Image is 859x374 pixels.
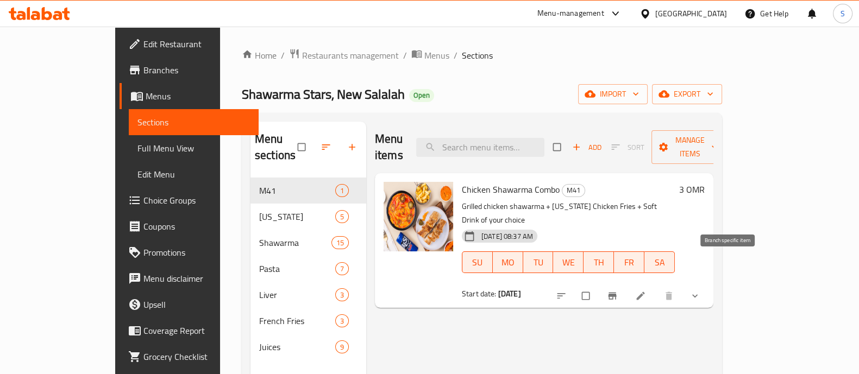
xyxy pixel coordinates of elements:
[143,64,250,77] span: Branches
[250,334,366,360] div: Juices9
[143,246,250,259] span: Promotions
[242,49,277,62] a: Home
[120,265,259,291] a: Menu disclaimer
[679,182,705,197] h6: 3 OMR
[562,184,585,196] span: M41
[644,251,675,273] button: SA
[120,239,259,265] a: Promotions
[335,184,349,197] div: items
[661,87,713,101] span: export
[120,213,259,239] a: Coupons
[255,131,298,163] h2: Menu sections
[259,288,335,301] span: Liver
[537,7,604,20] div: Menu-management
[129,109,259,135] a: Sections
[137,142,250,155] span: Full Menu View
[493,251,523,273] button: MO
[416,138,544,157] input: search
[336,212,348,222] span: 5
[655,8,727,20] div: [GEOGRAPHIC_DATA]
[143,298,250,311] span: Upsell
[553,251,584,273] button: WE
[129,161,259,187] a: Edit Menu
[137,168,250,181] span: Edit Menu
[259,184,335,197] span: M41
[587,87,639,101] span: import
[477,231,537,242] span: [DATE] 08:37 AM
[250,173,366,364] nav: Menu sections
[120,344,259,370] a: Grocery Checklist
[137,116,250,129] span: Sections
[614,251,644,273] button: FR
[462,287,497,301] span: Start date:
[314,135,340,159] span: Sort sections
[572,141,601,154] span: Add
[259,314,335,327] span: French Fries
[462,251,493,273] button: SU
[259,262,335,275] div: Pasta
[467,255,488,270] span: SU
[340,135,366,159] button: Add section
[600,284,626,308] button: Branch-specific-item
[660,134,720,161] span: Manage items
[335,340,349,353] div: items
[569,139,604,156] button: Add
[462,200,675,227] p: Grilled chicken shawarma + [US_STATE] Chicken Fries + Soft Drink of your choice
[242,82,405,106] span: Shawarma Stars, New Salalah
[335,314,349,327] div: items
[651,130,729,164] button: Manage items
[250,256,366,282] div: Pasta7
[143,350,250,363] span: Grocery Checklist
[332,238,348,248] span: 15
[250,230,366,256] div: Shawarma15
[143,220,250,233] span: Coupons
[562,184,585,197] div: M41
[143,324,250,337] span: Coverage Report
[604,139,651,156] span: Select section first
[335,210,349,223] div: items
[409,91,434,100] span: Open
[281,49,285,62] li: /
[250,308,366,334] div: French Fries3
[689,290,700,301] svg: Show Choices
[375,131,403,163] h2: Menu items
[259,210,335,223] span: [US_STATE]
[411,48,449,62] a: Menus
[497,255,519,270] span: MO
[657,284,683,308] button: delete
[841,8,845,20] span: S
[302,49,399,62] span: Restaurants management
[143,194,250,207] span: Choice Groups
[336,342,348,352] span: 9
[120,187,259,213] a: Choice Groups
[578,84,648,104] button: import
[336,290,348,300] span: 3
[549,284,575,308] button: sort-choices
[120,83,259,109] a: Menus
[462,181,560,198] span: Chicken Shawarma Combo
[259,340,335,353] div: Juices
[588,255,610,270] span: TH
[462,49,493,62] span: Sections
[331,236,349,249] div: items
[528,255,549,270] span: TU
[146,90,250,103] span: Menus
[335,288,349,301] div: items
[129,135,259,161] a: Full Menu View
[120,57,259,83] a: Branches
[336,316,348,326] span: 3
[384,182,453,251] img: Chicken Shawarma Combo
[143,272,250,285] span: Menu disclaimer
[403,49,407,62] li: /
[618,255,640,270] span: FR
[557,255,579,270] span: WE
[335,262,349,275] div: items
[336,264,348,274] span: 7
[454,49,457,62] li: /
[120,318,259,344] a: Coverage Report
[683,284,709,308] button: show more
[250,204,366,230] div: [US_STATE]5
